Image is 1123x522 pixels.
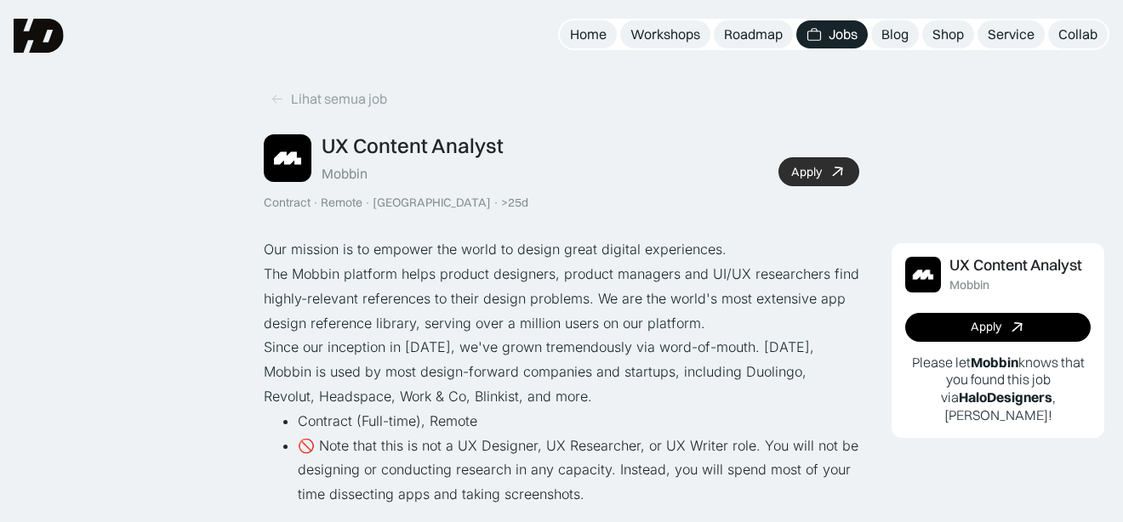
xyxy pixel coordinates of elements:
[971,320,1001,334] div: Apply
[829,26,858,43] div: Jobs
[778,157,859,186] a: Apply
[291,90,387,108] div: Lihat semua job
[560,20,617,48] a: Home
[312,196,319,210] div: ·
[1058,26,1097,43] div: Collab
[264,237,859,262] p: Our mission is to empower the world to design great digital experiences.
[570,26,607,43] div: Home
[959,389,1052,406] b: HaloDesigners
[264,196,311,210] div: Contract
[796,20,868,48] a: Jobs
[493,196,499,210] div: ·
[1048,20,1108,48] a: Collab
[630,26,700,43] div: Workshops
[322,165,368,183] div: Mobbin
[264,335,859,408] p: Since our inception in [DATE], we've grown tremendously via word-of-mouth. [DATE], Mobbin is used...
[364,196,371,210] div: ·
[988,26,1035,43] div: Service
[264,262,859,335] p: The Mobbin platform helps product designers, product managers and UI/UX researchers find highly-r...
[264,85,394,113] a: Lihat semua job
[620,20,710,48] a: Workshops
[264,134,311,182] img: Job Image
[905,257,941,292] img: Job Image
[905,354,1091,424] p: Please let knows that you found this job via , [PERSON_NAME]!
[373,196,491,210] div: [GEOGRAPHIC_DATA]
[871,20,919,48] a: Blog
[949,257,1082,275] div: UX Content Analyst
[298,434,859,507] li: 🚫 Note that this is not a UX Designer, UX Researcher, or UX Writer role. You will not be designin...
[714,20,793,48] a: Roadmap
[978,20,1045,48] a: Service
[949,278,989,292] div: Mobbin
[791,165,822,179] div: Apply
[881,26,909,43] div: Blog
[724,26,783,43] div: Roadmap
[932,26,964,43] div: Shop
[322,133,504,158] div: UX Content Analyst
[298,409,859,434] li: Contract (Full-time), Remote
[922,20,974,48] a: Shop
[501,196,528,210] div: >25d
[971,354,1018,371] b: Mobbin
[321,196,362,210] div: Remote
[905,313,1091,342] a: Apply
